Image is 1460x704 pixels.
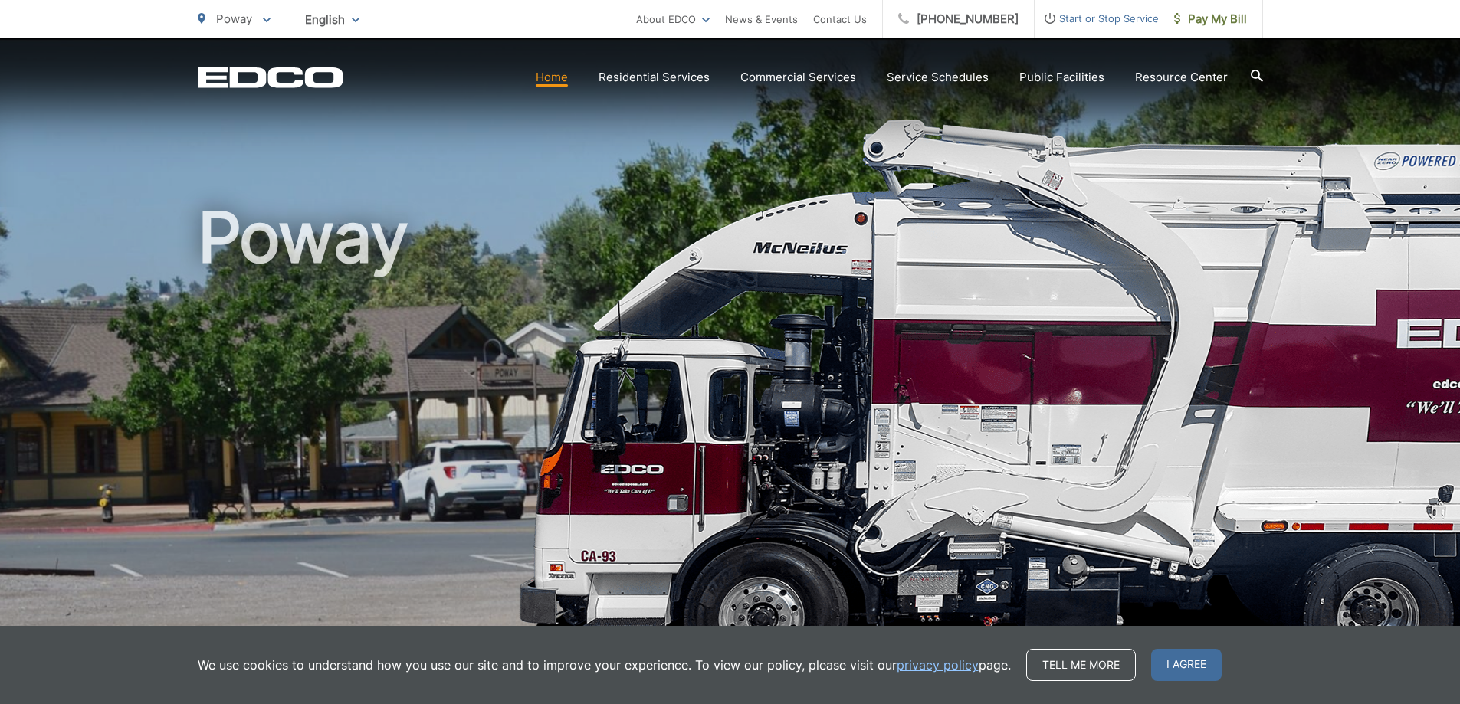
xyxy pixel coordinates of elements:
[1135,68,1228,87] a: Resource Center
[897,656,979,674] a: privacy policy
[740,68,856,87] a: Commercial Services
[294,6,371,33] span: English
[1174,10,1247,28] span: Pay My Bill
[636,10,710,28] a: About EDCO
[599,68,710,87] a: Residential Services
[1151,649,1222,681] span: I agree
[813,10,867,28] a: Contact Us
[725,10,798,28] a: News & Events
[216,11,252,26] span: Poway
[1019,68,1104,87] a: Public Facilities
[1026,649,1136,681] a: Tell me more
[198,656,1011,674] p: We use cookies to understand how you use our site and to improve your experience. To view our pol...
[887,68,989,87] a: Service Schedules
[198,199,1263,684] h1: Poway
[198,67,343,88] a: EDCD logo. Return to the homepage.
[536,68,568,87] a: Home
